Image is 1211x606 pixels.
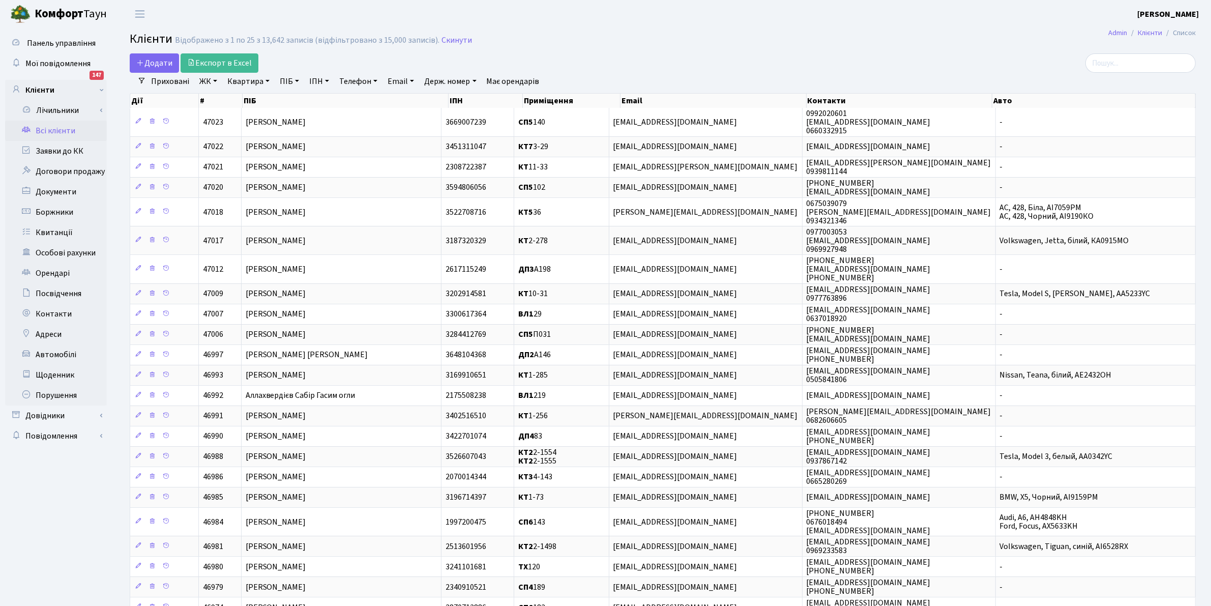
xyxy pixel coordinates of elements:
[246,117,306,128] span: [PERSON_NAME]
[1000,431,1003,442] span: -
[613,541,737,552] span: [EMAIL_ADDRESS][DOMAIN_NAME]
[203,451,223,463] span: 46988
[518,235,548,246] span: 2-278
[613,264,737,275] span: [EMAIL_ADDRESS][DOMAIN_NAME]
[446,541,486,552] span: 2513601956
[203,431,223,442] span: 46990
[613,390,737,401] span: [EMAIL_ADDRESS][DOMAIN_NAME]
[807,157,991,177] span: [EMAIL_ADDRESS][PERSON_NAME][DOMAIN_NAME] 0939811144
[5,121,107,141] a: Всі клієнти
[807,94,992,108] th: Контакти
[446,492,486,503] span: 3196714397
[449,94,523,108] th: ІПН
[5,53,107,74] a: Мої повідомлення147
[203,207,223,218] span: 47018
[203,582,223,593] span: 46979
[203,141,223,153] span: 47022
[223,73,274,90] a: Квартира
[1000,492,1099,503] span: BMW, X5, Чорний, AI9159PM
[807,492,931,503] span: [EMAIL_ADDRESS][DOMAIN_NAME]
[446,288,486,300] span: 3202914581
[807,390,931,401] span: [EMAIL_ADDRESS][DOMAIN_NAME]
[246,582,306,593] span: [PERSON_NAME]
[203,162,223,173] span: 47021
[483,73,544,90] a: Має орендарів
[807,141,931,153] span: [EMAIL_ADDRESS][DOMAIN_NAME]
[807,325,931,344] span: [PHONE_NUMBER] [EMAIL_ADDRESS][DOMAIN_NAME]
[518,207,541,218] span: 36
[127,6,153,22] button: Переключити навігацію
[246,235,306,246] span: [PERSON_NAME]
[276,73,303,90] a: ПІБ
[518,455,533,467] b: КТ2
[5,202,107,222] a: Боржники
[5,304,107,324] a: Контакти
[807,557,931,576] span: [EMAIL_ADDRESS][DOMAIN_NAME] [PHONE_NUMBER]
[807,345,931,365] span: [EMAIL_ADDRESS][DOMAIN_NAME] [PHONE_NUMBER]
[246,451,306,463] span: [PERSON_NAME]
[613,235,737,246] span: [EMAIL_ADDRESS][DOMAIN_NAME]
[518,492,544,503] span: 1-73
[1000,350,1003,361] span: -
[446,350,486,361] span: 3648104368
[203,117,223,128] span: 47023
[613,516,737,528] span: [EMAIL_ADDRESS][DOMAIN_NAME]
[613,141,737,153] span: [EMAIL_ADDRESS][DOMAIN_NAME]
[807,447,931,467] span: [EMAIL_ADDRESS][DOMAIN_NAME] 0937867142
[246,182,306,193] span: [PERSON_NAME]
[1000,370,1112,381] span: Nissan, Teana, білий, AE2432OH
[203,561,223,572] span: 46980
[12,100,107,121] a: Лічильники
[203,309,223,320] span: 47007
[613,350,737,361] span: [EMAIL_ADDRESS][DOMAIN_NAME]
[613,182,737,193] span: [EMAIL_ADDRESS][DOMAIN_NAME]
[1137,8,1199,20] a: [PERSON_NAME]
[246,390,356,401] span: Аллахвердієв Сабір Гасим огли
[518,117,545,128] span: 140
[5,385,107,406] a: Порушення
[1000,512,1078,532] span: Audi, A6, AH4848KH Ford, Focus, AX5633KH
[518,235,528,246] b: КТ
[1000,235,1129,246] span: Volkswagen, Jetta, білий, КА0915МО
[203,492,223,503] span: 46985
[446,370,486,381] span: 3169910651
[518,350,534,361] b: ДП2
[27,38,96,49] span: Панель управління
[1000,451,1113,463] span: Tesla, Model 3, белый, АА0342YC
[203,235,223,246] span: 47017
[518,411,548,422] span: 1-256
[518,329,551,340] span: П031
[446,451,486,463] span: 3526607043
[613,431,737,442] span: [EMAIL_ADDRESS][DOMAIN_NAME]
[518,431,534,442] b: ДП4
[246,472,306,483] span: [PERSON_NAME]
[1000,390,1003,401] span: -
[446,264,486,275] span: 2617115249
[1000,309,1003,320] span: -
[807,467,931,487] span: [EMAIL_ADDRESS][DOMAIN_NAME] 0665280269
[130,30,172,48] span: Клієнти
[5,263,107,283] a: Орендарі
[203,541,223,552] span: 46981
[518,182,533,193] b: СП5
[518,447,556,467] span: 2-1554 2-1555
[130,94,199,108] th: Дії
[203,411,223,422] span: 46991
[5,365,107,385] a: Щоденник
[518,390,546,401] span: 219
[807,198,991,226] span: 0675039079 [PERSON_NAME][EMAIL_ADDRESS][DOMAIN_NAME] 0934321346
[246,350,368,361] span: [PERSON_NAME] [PERSON_NAME]
[5,161,107,182] a: Договори продажу
[147,73,193,90] a: Приховані
[807,284,931,304] span: [EMAIL_ADDRESS][DOMAIN_NAME] 0977763896
[203,350,223,361] span: 46997
[175,36,439,45] div: Відображено з 1 по 25 з 13,642 записів (відфільтровано з 15,000 записів).
[90,71,104,80] div: 147
[203,390,223,401] span: 46992
[203,516,223,528] span: 46984
[203,264,223,275] span: 47012
[1138,27,1162,38] a: Клієнти
[518,182,545,193] span: 102
[5,406,107,426] a: Довідники
[246,561,306,572] span: [PERSON_NAME]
